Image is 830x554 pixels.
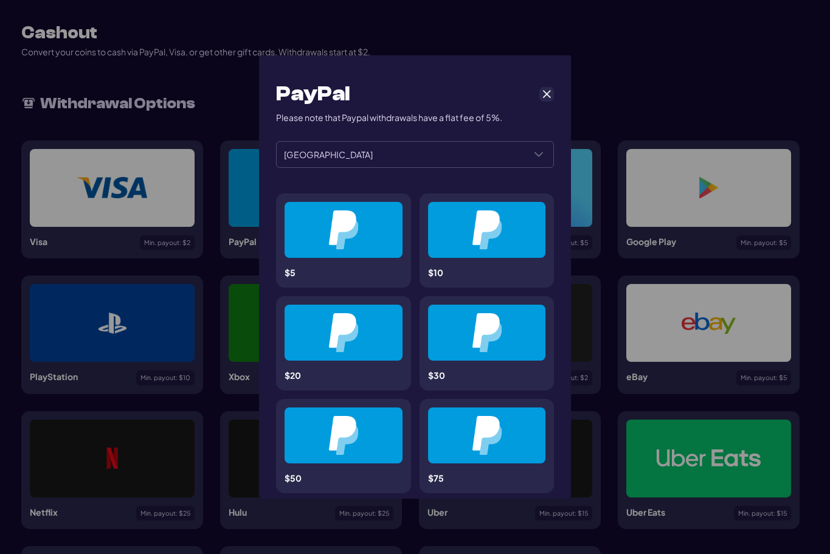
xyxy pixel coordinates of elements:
button: Cancel [539,87,554,102]
p: Please note that Paypal withdrawals have a flat fee of 5%. [276,111,502,124]
img: Payment Method [328,416,358,455]
img: Payment Method [328,313,358,352]
span: $50 [285,473,302,483]
span: $5 [285,267,296,278]
span: $10 [428,267,443,278]
span: $75 [428,473,444,483]
h1: PayPal [276,81,350,107]
div: Select a Country [524,142,553,167]
img: Payment Method [472,416,502,455]
span: $30 [428,370,445,381]
img: Payment Method [472,313,502,352]
span: $20 [285,370,301,381]
span: [GEOGRAPHIC_DATA] [277,142,524,167]
img: Payment Method [328,210,358,249]
img: Payment Method [472,210,502,249]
